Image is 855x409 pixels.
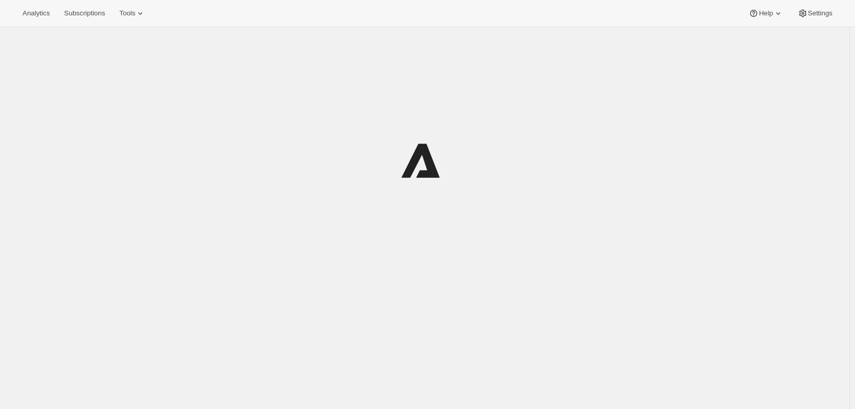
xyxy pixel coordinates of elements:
[16,6,56,21] button: Analytics
[64,9,105,17] span: Subscriptions
[759,9,773,17] span: Help
[23,9,50,17] span: Analytics
[58,6,111,21] button: Subscriptions
[808,9,832,17] span: Settings
[113,6,152,21] button: Tools
[119,9,135,17] span: Tools
[742,6,789,21] button: Help
[792,6,839,21] button: Settings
